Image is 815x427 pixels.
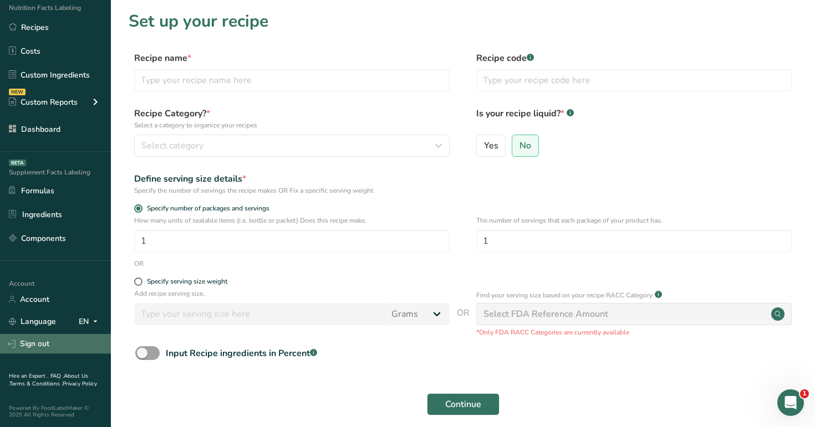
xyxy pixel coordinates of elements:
span: 1 [800,389,809,398]
label: Recipe code [476,52,792,65]
div: Specify the number of servings the recipe makes OR Fix a specific serving weight [134,186,450,196]
span: No [519,140,531,151]
a: Terms & Conditions . [9,380,63,388]
p: Find your serving size based on your recipe RACC Category [476,290,653,300]
button: Select category [134,135,450,157]
a: FAQ . [50,372,64,380]
p: Select a category to organize your recipes [134,120,450,130]
span: Specify number of packages and servings [142,204,269,213]
label: Recipe Category? [134,107,450,130]
div: OR [134,259,144,269]
p: How many units of sealable items (i.e. bottle or packet) Does this recipe make. [134,215,450,225]
a: Language [9,312,56,331]
input: Type your recipe name here [134,69,450,91]
span: Yes [484,140,498,151]
div: Input Recipe ingredients in Percent [166,347,317,360]
div: Define serving size details [134,172,450,186]
p: The number of servings that each package of your product has. [476,215,792,225]
div: EN [79,315,102,328]
a: About Us . [9,372,88,388]
label: Is your recipe liquid? [476,107,792,130]
span: Continue [445,398,481,411]
label: Recipe name [134,52,450,65]
input: Type your serving size here [134,303,385,325]
span: OR [457,306,470,337]
div: NEW [9,89,26,95]
div: Specify serving size weight [147,277,227,286]
div: Powered By FoodLabelMaker © 2025 All Rights Reserved [9,405,102,418]
p: *Only FDA RACC Categories are currently available [476,327,792,337]
p: Add recipe serving size. [134,289,450,299]
button: Continue [427,393,500,415]
input: Type your recipe code here [476,69,792,91]
a: Privacy Policy [63,380,97,388]
a: Hire an Expert . [9,372,48,380]
iframe: Intercom live chat [777,389,804,416]
span: Select category [141,139,203,152]
div: Custom Reports [9,96,78,108]
h1: Set up your recipe [129,9,797,34]
div: Select FDA Reference Amount [483,307,608,321]
div: BETA [9,160,26,166]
